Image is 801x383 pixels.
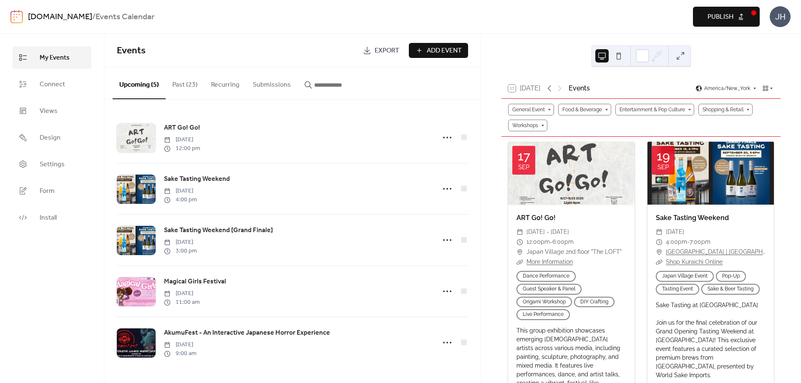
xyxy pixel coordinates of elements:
a: Form [13,180,91,202]
div: ​ [656,247,662,257]
div: ​ [516,227,523,237]
b: Events Calendar [96,9,154,25]
a: Views [13,100,91,122]
span: [DATE] [164,187,197,195]
a: ART Go! Go! [164,123,200,133]
span: [DATE] [164,135,200,144]
span: AkumuFest - An Interactive Japanese Horror Experience [164,328,330,338]
a: Design [13,126,91,149]
span: 4:00pm [666,237,687,247]
span: Views [40,106,58,116]
button: Recurring [204,68,246,98]
span: 12:00 pm [164,144,200,153]
div: ​ [656,227,662,237]
a: Magical Girls Festival [164,276,226,287]
span: Settings [40,160,65,170]
a: Settings [13,153,91,175]
span: Sake Tasting Weekend [Grand Finale] [164,225,273,235]
span: [DATE] [666,227,684,237]
span: 6:00pm [552,237,574,247]
img: logo [10,10,23,23]
span: 9:00 am [164,349,196,358]
button: Add Event [409,43,468,58]
div: ​ [516,247,523,257]
button: Publish [693,7,760,27]
a: ART Go! Go! [516,214,556,222]
span: [DATE] - [DATE] [526,227,569,237]
span: My Events [40,53,70,63]
span: Events [117,42,146,60]
a: Shop Kuraichi Online [666,258,723,265]
a: My Events [13,46,91,69]
span: Form [40,186,55,196]
b: / [92,9,96,25]
button: Past (23) [166,68,204,98]
a: Sake Tasting Weekend [Grand Finale] [164,225,273,236]
span: [DATE] [164,289,200,298]
div: Sep [657,164,669,170]
span: Sake Tasting Weekend [164,174,230,184]
span: 4:00 pm [164,195,197,204]
a: [GEOGRAPHIC_DATA] | [GEOGRAPHIC_DATA] | [STREET_ADDRESS] [666,247,766,257]
span: - [550,237,552,247]
span: Install [40,213,57,223]
span: 12:00pm [526,237,550,247]
span: Publish [708,12,733,22]
span: Japan Village 2nd floor "The LOFT" [526,247,622,257]
span: Add Event [427,46,462,56]
div: 19 [657,150,670,163]
a: Sake Tasting Weekend [656,214,729,222]
div: 17 [518,150,530,163]
span: 7:00pm [690,237,710,247]
button: Upcoming (5) [113,68,166,99]
span: Connect [40,80,65,90]
span: 11:00 am [164,298,200,307]
span: Design [40,133,60,143]
div: ​ [516,257,523,267]
span: [DATE] [164,238,197,247]
div: ​ [656,237,662,247]
a: Sake Tasting Weekend [164,174,230,185]
div: Sep [518,164,529,170]
a: Connect [13,73,91,95]
a: AkumuFest - An Interactive Japanese Horror Experience [164,328,330,338]
div: JH [770,6,791,27]
span: - [687,237,690,247]
a: [DOMAIN_NAME] [28,9,92,25]
div: Events [569,83,590,93]
span: [DATE] [164,340,196,349]
button: Submissions [246,68,297,98]
span: America/New_York [704,86,750,91]
div: ​ [516,237,523,247]
span: 3:00 pm [164,247,197,255]
span: Export [375,46,399,56]
div: ​ [656,257,662,267]
a: More Information [526,258,573,265]
a: Export [357,43,406,58]
a: Install [13,206,91,229]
